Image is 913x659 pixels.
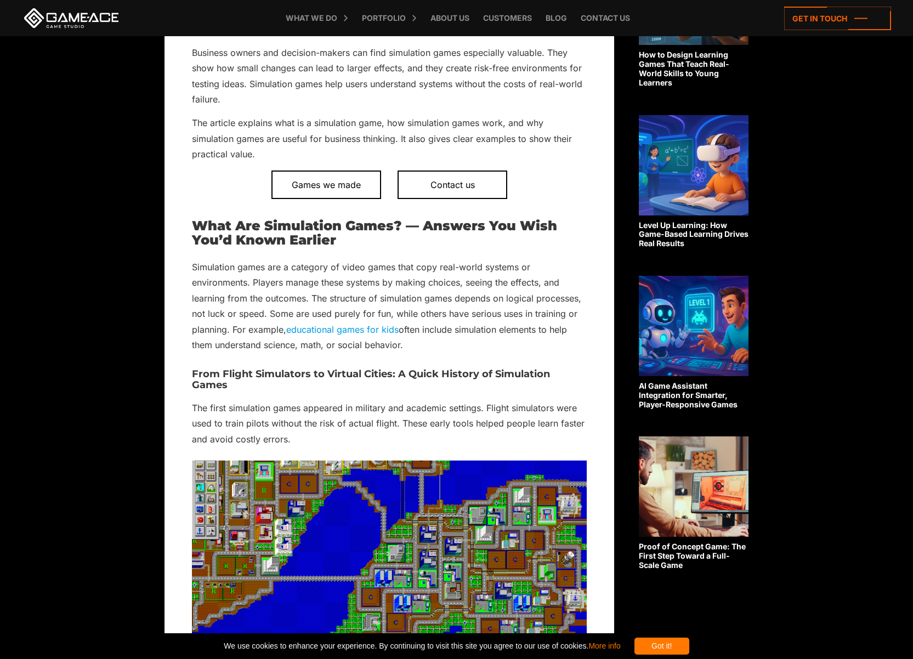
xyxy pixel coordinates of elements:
[192,219,587,248] h2: What Are Simulation Games? — Answers You Wish You’d Known Earlier
[639,115,748,248] a: Level Up Learning: How Game-Based Learning Drives Real Results
[192,400,587,447] p: The first simulation games appeared in military and academic settings. Flight simulators were use...
[192,45,587,107] p: Business owners and decision-makers can find simulation games especially valuable. They show how ...
[398,171,507,199] a: Contact us
[784,7,891,30] a: Get in touch
[286,324,399,335] a: educational games for kids
[639,115,748,215] img: Related
[192,369,587,391] h3: From Flight Simulators to Virtual Cities: A Quick History of Simulation Games
[639,436,748,537] img: Related
[639,276,748,376] img: Related
[588,641,620,650] a: More info
[639,436,748,570] a: Proof of Concept Game: The First Step Toward a Full-Scale Game
[192,115,587,162] p: The article explains what is a simulation game, how simulation games work, and why simulation gam...
[224,638,620,655] span: We use cookies to enhance your experience. By continuing to visit this site you agree to our use ...
[634,638,689,655] div: Got it!
[271,171,381,199] a: Games we made
[639,276,748,409] a: AI Game Assistant Integration for Smarter, Player-Responsive Games
[192,259,587,353] p: Simulation games are a category of video games that copy real-world systems or environments. Play...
